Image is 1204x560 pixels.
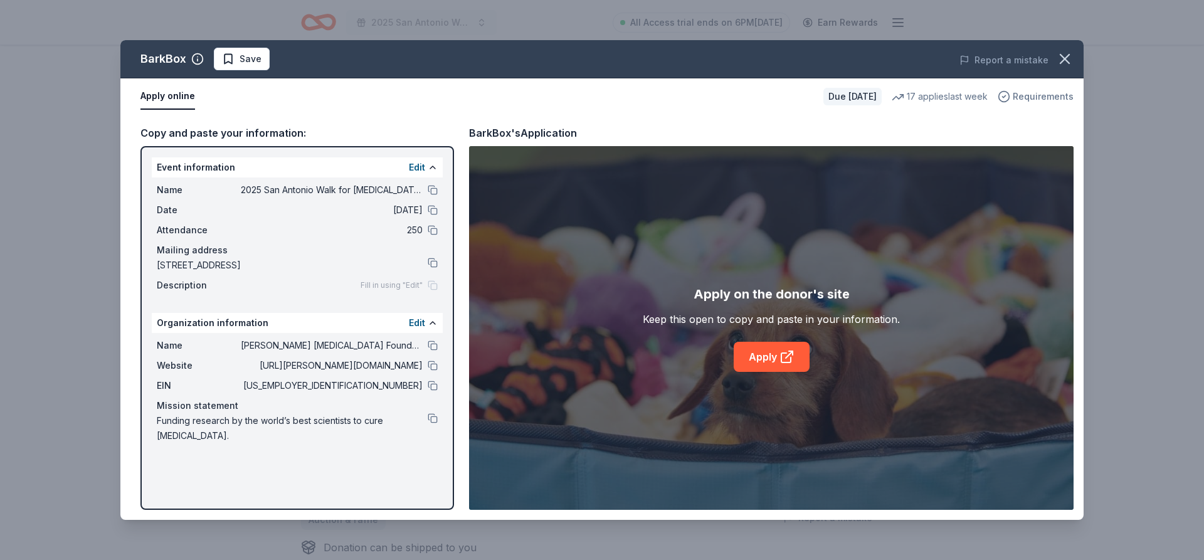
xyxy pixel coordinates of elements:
div: 17 applies last week [892,89,988,104]
span: Website [157,358,241,373]
div: Organization information [152,313,443,333]
button: Apply online [140,83,195,110]
div: BarkBox [140,49,186,69]
span: [PERSON_NAME] [MEDICAL_DATA] Foundation [241,338,423,353]
span: [DATE] [241,203,423,218]
span: 250 [241,223,423,238]
span: EIN [157,378,241,393]
span: [STREET_ADDRESS] [157,258,428,273]
span: Name [157,338,241,353]
span: Date [157,203,241,218]
a: Apply [734,342,810,372]
div: BarkBox's Application [469,125,577,141]
span: 2025 San Antonio Walk for [MEDICAL_DATA] Research [241,182,423,198]
div: Event information [152,157,443,177]
button: Edit [409,315,425,330]
span: Fill in using "Edit" [361,280,423,290]
div: Copy and paste your information: [140,125,454,141]
button: Save [214,48,270,70]
span: Description [157,278,241,293]
div: Keep this open to copy and paste in your information. [643,312,900,327]
button: Requirements [998,89,1074,104]
span: Name [157,182,241,198]
span: Save [240,51,261,66]
button: Report a mistake [959,53,1048,68]
div: Mailing address [157,243,438,258]
div: Apply on the donor's site [694,284,850,304]
span: [US_EMPLOYER_IDENTIFICATION_NUMBER] [241,378,423,393]
span: [URL][PERSON_NAME][DOMAIN_NAME] [241,358,423,373]
span: Attendance [157,223,241,238]
button: Edit [409,160,425,175]
div: Mission statement [157,398,438,413]
span: Requirements [1013,89,1074,104]
span: Funding research by the world’s best scientists to cure [MEDICAL_DATA]. [157,413,428,443]
div: Due [DATE] [823,88,882,105]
